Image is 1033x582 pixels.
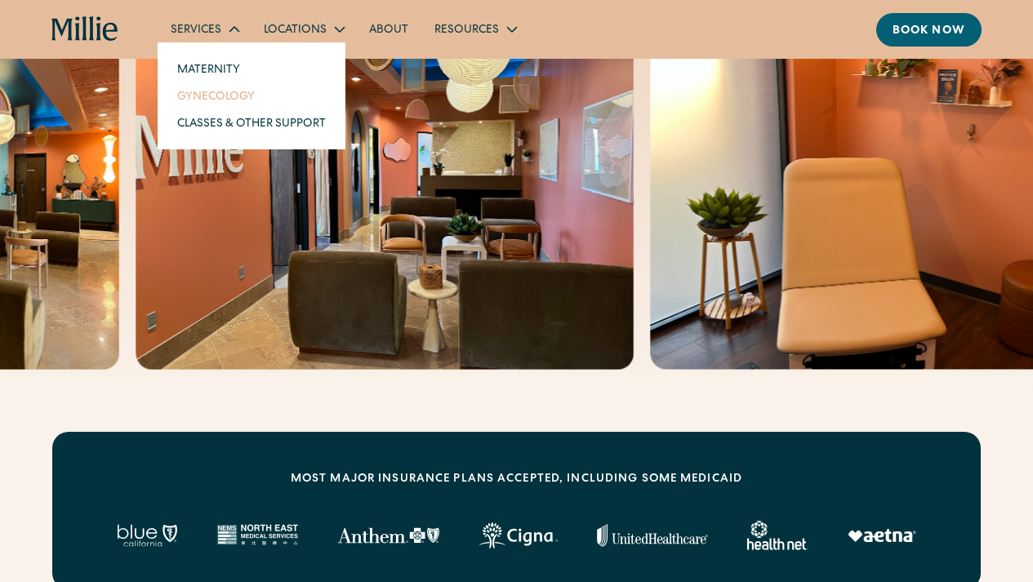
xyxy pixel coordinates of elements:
div: Locations [264,22,327,39]
img: Anthem Logo [337,527,439,544]
a: Classes & Other Support [164,109,339,136]
img: North East Medical Services logo [216,524,298,547]
a: Book now [876,13,982,47]
img: Blue California logo [117,524,177,547]
a: Gynecology [164,82,339,109]
div: Services [158,16,251,42]
div: Resources [421,16,528,42]
a: home [51,16,118,42]
img: Aetna logo [848,529,916,542]
img: Cigna logo [479,522,558,549]
div: Locations [251,16,356,42]
a: Maternity [164,56,339,82]
div: MOST MAJOR INSURANCE PLANS ACCEPTED, INCLUDING some MEDICAID [291,471,742,488]
div: Resources [434,22,499,39]
nav: Services [158,42,345,149]
img: United Healthcare logo [597,524,708,547]
a: About [356,16,421,42]
div: Services [171,22,221,39]
img: Healthnet logo [747,521,808,550]
div: Book now [893,23,965,40]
